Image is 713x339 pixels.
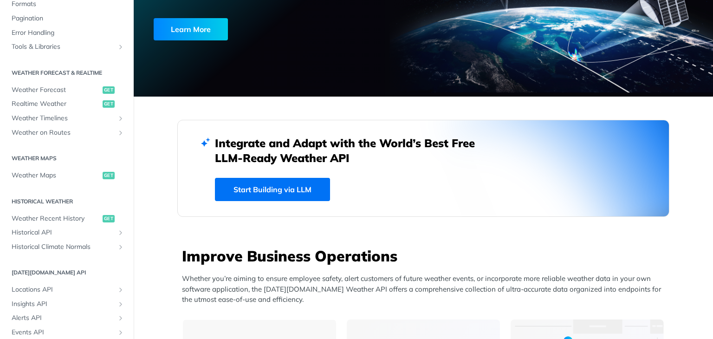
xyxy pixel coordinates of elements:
[7,226,127,240] a: Historical APIShow subpages for Historical API
[215,178,330,201] a: Start Building via LLM
[154,18,377,40] a: Learn More
[7,111,127,125] a: Weather TimelinesShow subpages for Weather Timelines
[7,197,127,206] h2: Historical Weather
[117,115,124,122] button: Show subpages for Weather Timelines
[117,43,124,51] button: Show subpages for Tools & Libraries
[12,300,115,309] span: Insights API
[117,243,124,251] button: Show subpages for Historical Climate Normals
[154,18,228,40] div: Learn More
[103,100,115,108] span: get
[117,286,124,293] button: Show subpages for Locations API
[12,214,100,223] span: Weather Recent History
[7,69,127,77] h2: Weather Forecast & realtime
[117,300,124,308] button: Show subpages for Insights API
[7,240,127,254] a: Historical Climate NormalsShow subpages for Historical Climate Normals
[12,285,115,294] span: Locations API
[12,242,115,252] span: Historical Climate Normals
[7,297,127,311] a: Insights APIShow subpages for Insights API
[12,14,124,23] span: Pagination
[7,169,127,183] a: Weather Mapsget
[182,274,669,305] p: Whether you’re aiming to ensure employee safety, alert customers of future weather events, or inc...
[7,12,127,26] a: Pagination
[7,26,127,40] a: Error Handling
[215,136,489,165] h2: Integrate and Adapt with the World’s Best Free LLM-Ready Weather API
[103,86,115,94] span: get
[12,114,115,123] span: Weather Timelines
[117,229,124,236] button: Show subpages for Historical API
[12,28,124,38] span: Error Handling
[12,328,115,337] span: Events API
[117,314,124,322] button: Show subpages for Alerts API
[12,228,115,237] span: Historical API
[7,83,127,97] a: Weather Forecastget
[7,283,127,297] a: Locations APIShow subpages for Locations API
[182,246,669,266] h3: Improve Business Operations
[103,172,115,179] span: get
[7,268,127,277] h2: [DATE][DOMAIN_NAME] API
[12,171,100,180] span: Weather Maps
[12,99,100,109] span: Realtime Weather
[117,129,124,137] button: Show subpages for Weather on Routes
[7,212,127,226] a: Weather Recent Historyget
[7,154,127,163] h2: Weather Maps
[7,126,127,140] a: Weather on RoutesShow subpages for Weather on Routes
[12,128,115,137] span: Weather on Routes
[117,329,124,336] button: Show subpages for Events API
[7,40,127,54] a: Tools & LibrariesShow subpages for Tools & Libraries
[103,215,115,222] span: get
[7,97,127,111] a: Realtime Weatherget
[12,85,100,95] span: Weather Forecast
[12,313,115,323] span: Alerts API
[12,42,115,52] span: Tools & Libraries
[7,311,127,325] a: Alerts APIShow subpages for Alerts API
